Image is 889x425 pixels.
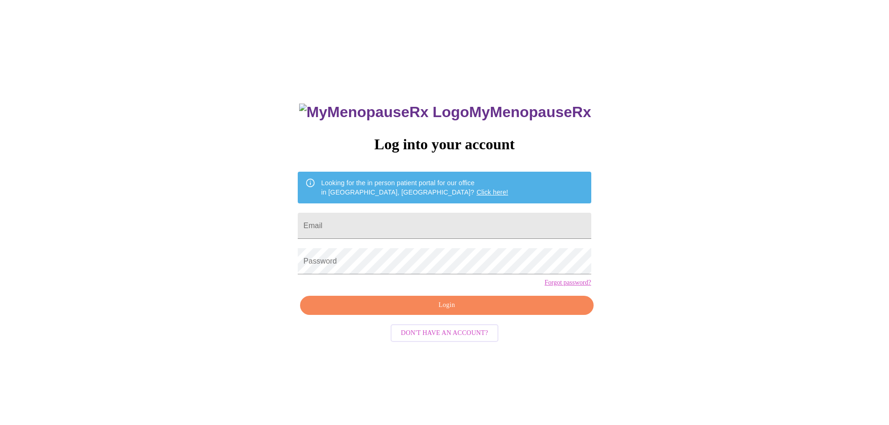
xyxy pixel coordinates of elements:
a: Click here! [476,188,508,196]
div: Looking for the in person patient portal for our office in [GEOGRAPHIC_DATA], [GEOGRAPHIC_DATA]? [321,174,508,201]
a: Forgot password? [545,279,591,286]
h3: Log into your account [298,136,591,153]
span: Login [311,300,582,311]
h3: MyMenopauseRx [299,104,591,121]
button: Login [300,296,593,315]
button: Don't have an account? [391,324,498,342]
img: MyMenopauseRx Logo [299,104,469,121]
span: Don't have an account? [401,327,488,339]
a: Don't have an account? [388,328,501,336]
